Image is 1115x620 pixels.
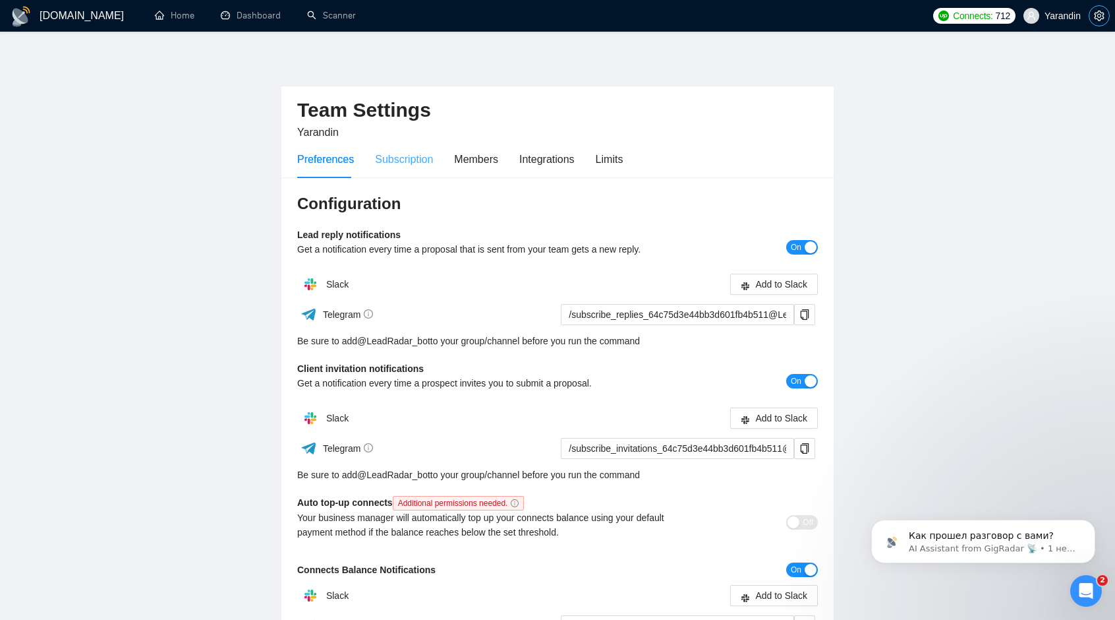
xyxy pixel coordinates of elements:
[221,10,281,21] a: dashboardDashboard
[297,468,818,482] div: Be sure to add to your group/channel before you run the command
[357,334,430,348] a: @LeadRadar_bot
[511,499,519,507] span: info-circle
[297,363,424,374] b: Client invitation notifications
[953,9,992,23] span: Connects:
[755,411,807,425] span: Add to Slack
[791,240,801,255] span: On
[730,408,818,429] button: slackAdd to Slack
[364,309,373,319] span: info-circle
[741,592,750,602] span: slack
[297,230,401,240] b: Lead reply notifications
[297,405,324,431] img: hpQkSZIkSZIkSZIkSZIkSZIkSZIkSZIkSZIkSZIkSZIkSZIkSZIkSZIkSZIkSZIkSZIkSZIkSZIkSZIkSZIkSZIkSZIkSZIkS...
[297,582,324,609] img: hpQkSZIkSZIkSZIkSZIkSZIkSZIkSZIkSZIkSZIkSZIkSZIkSZIkSZIkSZIkSZIkSZIkSZIkSZIkSZIkSZIkSZIkSZIkSZIkS...
[938,11,949,21] img: upwork-logo.png
[297,334,818,348] div: Be sure to add to your group/channel before you run the command
[851,492,1115,584] iframe: Intercom notifications сообщение
[297,511,688,540] div: Your business manager will automatically top up your connects balance using your default payment ...
[519,151,575,168] div: Integrations
[596,151,623,168] div: Limits
[794,438,815,459] button: copy
[1070,575,1102,607] iframe: Intercom live chat
[791,563,801,577] span: On
[297,127,339,138] span: Yarandin
[741,281,750,291] span: slack
[454,151,498,168] div: Members
[307,10,356,21] a: searchScanner
[297,193,818,214] h3: Configuration
[300,306,317,323] img: ww3wtPAAAAAElFTkSuQmCC
[323,309,374,320] span: Telegram
[155,10,194,21] a: homeHome
[297,376,688,390] div: Get a notification every time a prospect invites you to submit a proposal.
[393,496,525,511] span: Additional permissions needed.
[1089,5,1110,26] button: setting
[795,443,815,454] span: copy
[326,413,349,423] span: Slack
[297,565,436,575] b: Connects Balance Notifications
[297,151,354,168] div: Preferences
[300,440,317,456] img: ww3wtPAAAAAElFTkSuQmCC
[1027,11,1036,20] span: user
[297,242,688,257] div: Get a notification every time a proposal that is sent from your team gets a new reply.
[1089,11,1109,21] span: setting
[326,279,349,290] span: Slack
[1097,575,1108,586] span: 2
[297,97,818,124] h2: Team Settings
[11,6,32,27] img: logo
[755,277,807,292] span: Add to Slack
[741,415,750,425] span: slack
[1089,11,1110,21] a: setting
[795,309,815,320] span: copy
[364,443,373,452] span: info-circle
[791,374,801,388] span: On
[730,274,818,295] button: slackAdd to Slack
[730,585,818,606] button: slackAdd to Slack
[323,443,374,454] span: Telegram
[794,304,815,325] button: copy
[326,590,349,601] span: Slack
[297,497,529,508] b: Auto top-up connects
[803,515,813,530] span: Off
[996,9,1010,23] span: 712
[297,271,324,297] img: hpQkSZIkSZIkSZIkSZIkSZIkSZIkSZIkSZIkSZIkSZIkSZIkSZIkSZIkSZIkSZIkSZIkSZIkSZIkSZIkSZIkSZIkSZIkSZIkS...
[755,588,807,603] span: Add to Slack
[375,151,433,168] div: Subscription
[357,468,430,482] a: @LeadRadar_bot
